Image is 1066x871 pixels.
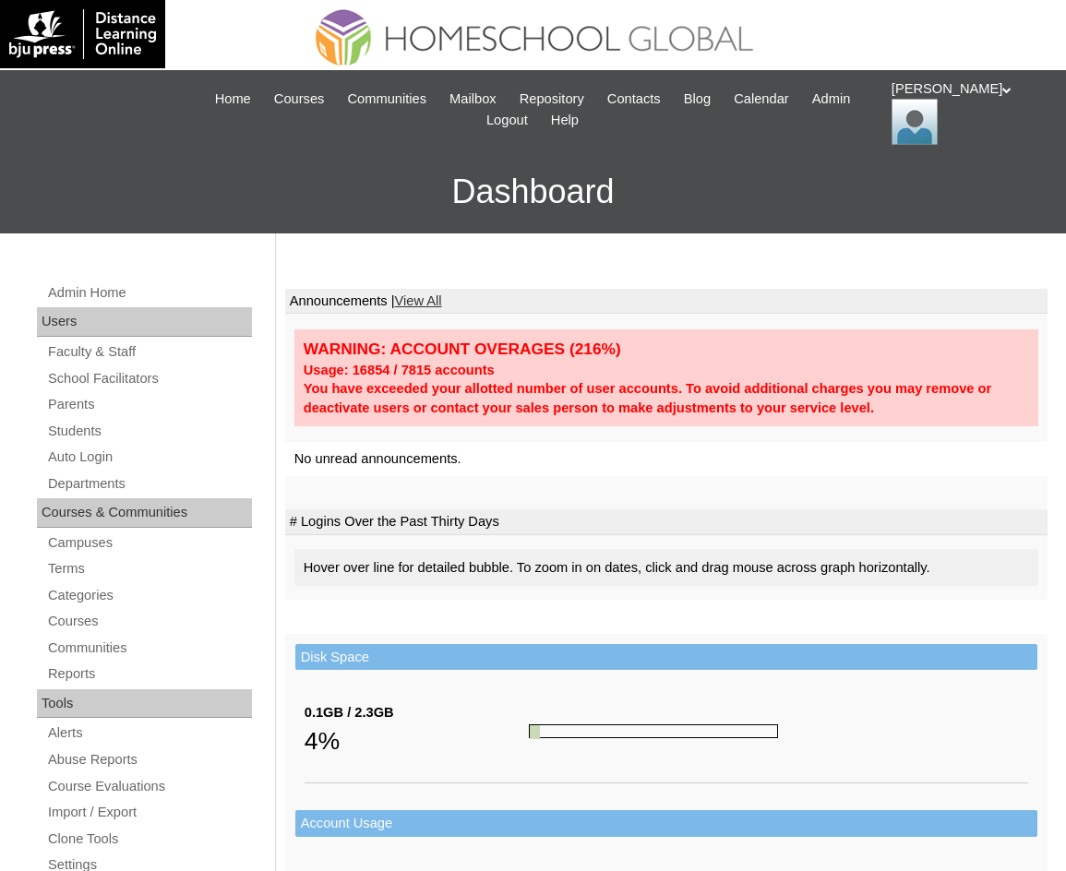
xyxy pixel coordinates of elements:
td: # Logins Over the Past Thirty Days [285,509,1048,535]
a: Abuse Reports [46,748,252,771]
a: Logout [477,110,537,131]
div: You have exceeded your allotted number of user accounts. To avoid additional charges you may remo... [304,379,1029,417]
a: Reports [46,662,252,686]
a: Faculty & Staff [46,340,252,364]
img: Ariane Ebuen [892,99,938,145]
a: Repository [510,89,593,110]
a: Contacts [598,89,670,110]
a: Course Evaluations [46,775,252,798]
div: [PERSON_NAME] [892,79,1048,145]
td: Announcements | [285,289,1048,315]
div: Hover over line for detailed bubble. To zoom in on dates, click and drag mouse across graph horiz... [294,549,1038,587]
span: Mailbox [449,89,497,110]
a: Campuses [46,531,252,555]
img: logo-white.png [9,9,156,59]
h3: Dashboard [9,150,1057,233]
a: Terms [46,557,252,580]
a: Calendar [725,89,797,110]
a: Home [206,89,260,110]
a: Communities [339,89,437,110]
a: Help [542,110,588,131]
div: Tools [37,689,252,719]
span: Help [551,110,579,131]
strong: Usage: 16854 / 7815 accounts [304,363,495,377]
span: Contacts [607,89,661,110]
a: Mailbox [440,89,506,110]
span: Calendar [734,89,788,110]
a: Categories [46,584,252,607]
a: Students [46,420,252,443]
a: Clone Tools [46,828,252,851]
a: Admin [803,89,860,110]
a: Parents [46,393,252,416]
div: WARNING: ACCOUNT OVERAGES (216%) [304,339,1029,360]
span: Blog [684,89,711,110]
a: Auto Login [46,446,252,469]
a: Courses [265,89,334,110]
td: Account Usage [295,810,1037,837]
span: Home [215,89,251,110]
a: School Facilitators [46,367,252,390]
a: View All [395,293,442,308]
div: 0.1GB / 2.3GB [305,703,529,722]
div: Courses & Communities [37,498,252,528]
div: 4% [305,722,529,759]
td: Disk Space [295,644,1037,671]
a: Alerts [46,722,252,745]
span: Logout [486,110,528,131]
a: Departments [46,472,252,495]
span: Admin [812,89,851,110]
span: Repository [520,89,584,110]
span: Courses [274,89,325,110]
a: Blog [675,89,720,110]
span: Communities [348,89,427,110]
a: Import / Export [46,801,252,824]
div: Users [37,307,252,337]
a: Courses [46,610,252,633]
a: Communities [46,637,252,660]
td: No unread announcements. [285,442,1048,476]
a: Admin Home [46,281,252,304]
